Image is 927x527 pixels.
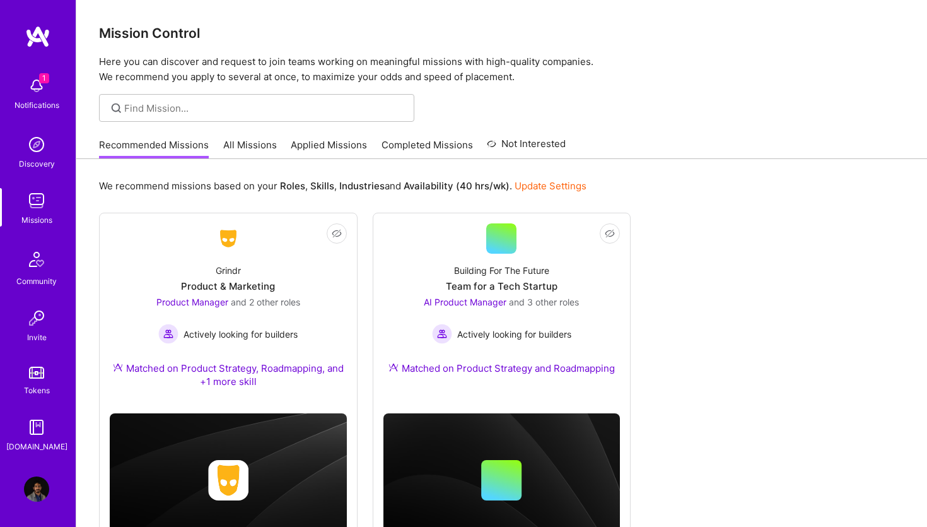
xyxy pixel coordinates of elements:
h3: Mission Control [99,25,904,41]
p: We recommend missions based on your , , and . [99,179,586,192]
img: discovery [24,132,49,157]
img: Ateam Purple Icon [388,362,399,372]
div: [DOMAIN_NAME] [6,440,67,453]
span: and 3 other roles [509,297,579,307]
a: Company LogoGrindrProduct & MarketingProduct Manager and 2 other rolesActively looking for builde... [110,223,347,403]
img: bell [24,73,49,98]
a: Not Interested [487,136,566,159]
img: Actively looking for builders [158,324,178,344]
img: Company Logo [213,227,243,250]
a: Completed Missions [382,138,473,159]
img: Company logo [208,460,248,500]
div: Matched on Product Strategy, Roadmapping, and +1 more skill [110,362,347,388]
img: guide book [24,415,49,440]
div: Discovery [19,157,55,170]
div: Missions [21,213,52,227]
a: Building For The FutureTeam for a Tech StartupAI Product Manager and 3 other rolesActively lookin... [383,223,621,390]
div: Notifications [15,98,59,112]
div: Matched on Product Strategy and Roadmapping [388,362,615,375]
span: Product Manager [156,297,228,307]
img: teamwork [24,188,49,213]
div: Building For The Future [454,264,549,277]
img: tokens [29,367,44,379]
i: icon EyeClosed [332,228,342,239]
a: Applied Missions [291,138,367,159]
div: Grindr [216,264,241,277]
input: Find Mission... [124,102,405,115]
a: User Avatar [21,477,52,502]
img: Community [21,244,52,275]
a: Update Settings [515,180,586,192]
span: Actively looking for builders [457,328,571,341]
img: Invite [24,305,49,331]
div: Tokens [24,384,50,397]
div: Invite [27,331,47,344]
i: icon SearchGrey [109,101,124,115]
div: Product & Marketing [181,280,275,293]
span: 1 [39,73,49,83]
a: All Missions [223,138,277,159]
img: logo [25,25,50,48]
b: Skills [310,180,334,192]
span: and 2 other roles [231,297,300,307]
span: AI Product Manager [424,297,506,307]
b: Availability (40 hrs/wk) [404,180,510,192]
p: Here you can discover and request to join teams working on meaningful missions with high-quality ... [99,54,904,85]
img: User Avatar [24,477,49,502]
b: Roles [280,180,305,192]
a: Recommended Missions [99,138,209,159]
img: Ateam Purple Icon [113,362,123,372]
i: icon EyeClosed [605,228,615,239]
span: Actively looking for builders [184,328,298,341]
div: Team for a Tech Startup [446,280,557,293]
b: Industries [339,180,385,192]
div: Community [16,275,57,288]
img: Actively looking for builders [432,324,452,344]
